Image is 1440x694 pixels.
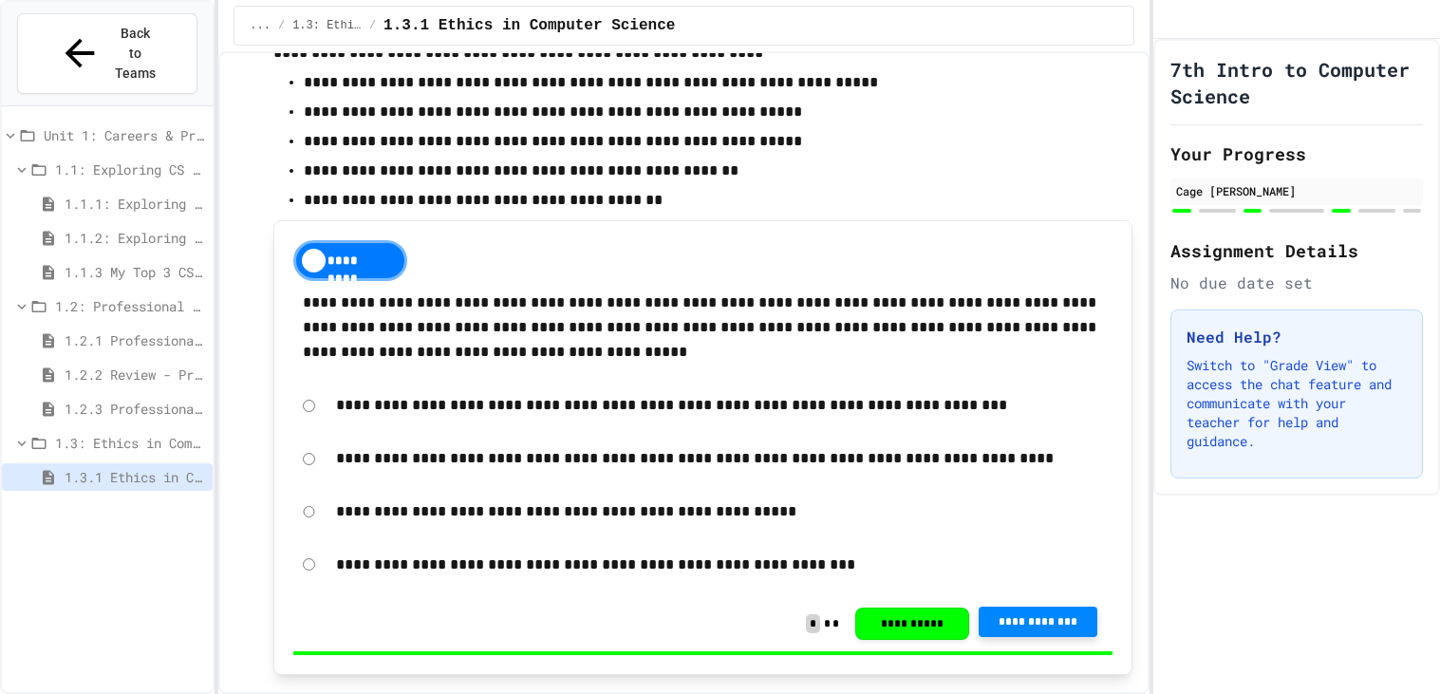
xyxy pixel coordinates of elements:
h2: Assignment Details [1170,237,1423,264]
span: Unit 1: Careers & Professionalism [44,125,205,145]
h1: 7th Intro to Computer Science [1170,56,1423,109]
span: 1.2.2 Review - Professional Communication [65,365,205,385]
span: / [369,18,376,33]
span: / [278,18,285,33]
span: 1.3.1 Ethics in Computer Science [383,14,675,37]
span: 1.3: Ethics in Computing [292,18,362,33]
span: ... [250,18,271,33]
span: 1.3: Ethics in Computing [55,433,205,453]
span: 1.1: Exploring CS Careers [55,159,205,179]
div: Cage [PERSON_NAME] [1176,182,1417,199]
span: 1.3.1 Ethics in Computer Science [65,467,205,487]
span: 1.1.1: Exploring CS Careers [65,194,205,214]
h3: Need Help? [1187,326,1407,348]
span: Back to Teams [113,24,158,84]
span: 1.1.3 My Top 3 CS Careers! [65,262,205,282]
div: No due date set [1170,272,1423,294]
span: 1.1.2: Exploring CS Careers - Review [65,228,205,248]
h2: Your Progress [1170,141,1423,167]
span: 1.2.3 Professional Communication Challenge [65,399,205,419]
p: Switch to "Grade View" to access the chat feature and communicate with your teacher for help and ... [1187,356,1407,451]
span: 1.2: Professional Communication [55,296,205,316]
span: 1.2.1 Professional Communication [65,330,205,350]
